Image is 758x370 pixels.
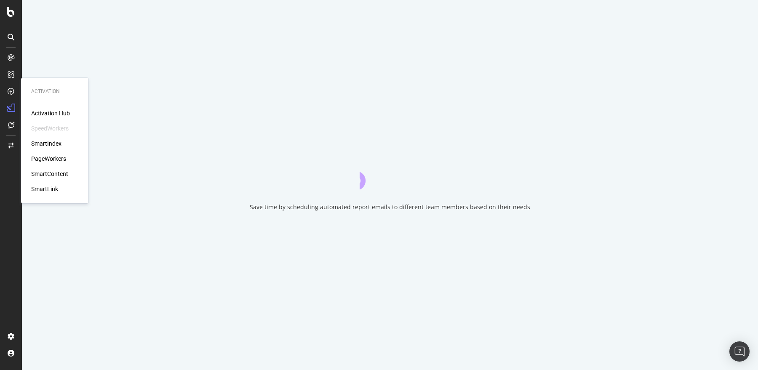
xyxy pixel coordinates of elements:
[31,124,69,133] div: SpeedWorkers
[31,88,78,95] div: Activation
[360,159,420,189] div: animation
[31,185,58,193] a: SmartLink
[31,109,70,117] a: Activation Hub
[31,139,61,148] a: SmartIndex
[250,203,530,211] div: Save time by scheduling automated report emails to different team members based on their needs
[31,170,68,178] a: SmartContent
[729,341,750,362] div: Open Intercom Messenger
[31,154,66,163] a: PageWorkers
